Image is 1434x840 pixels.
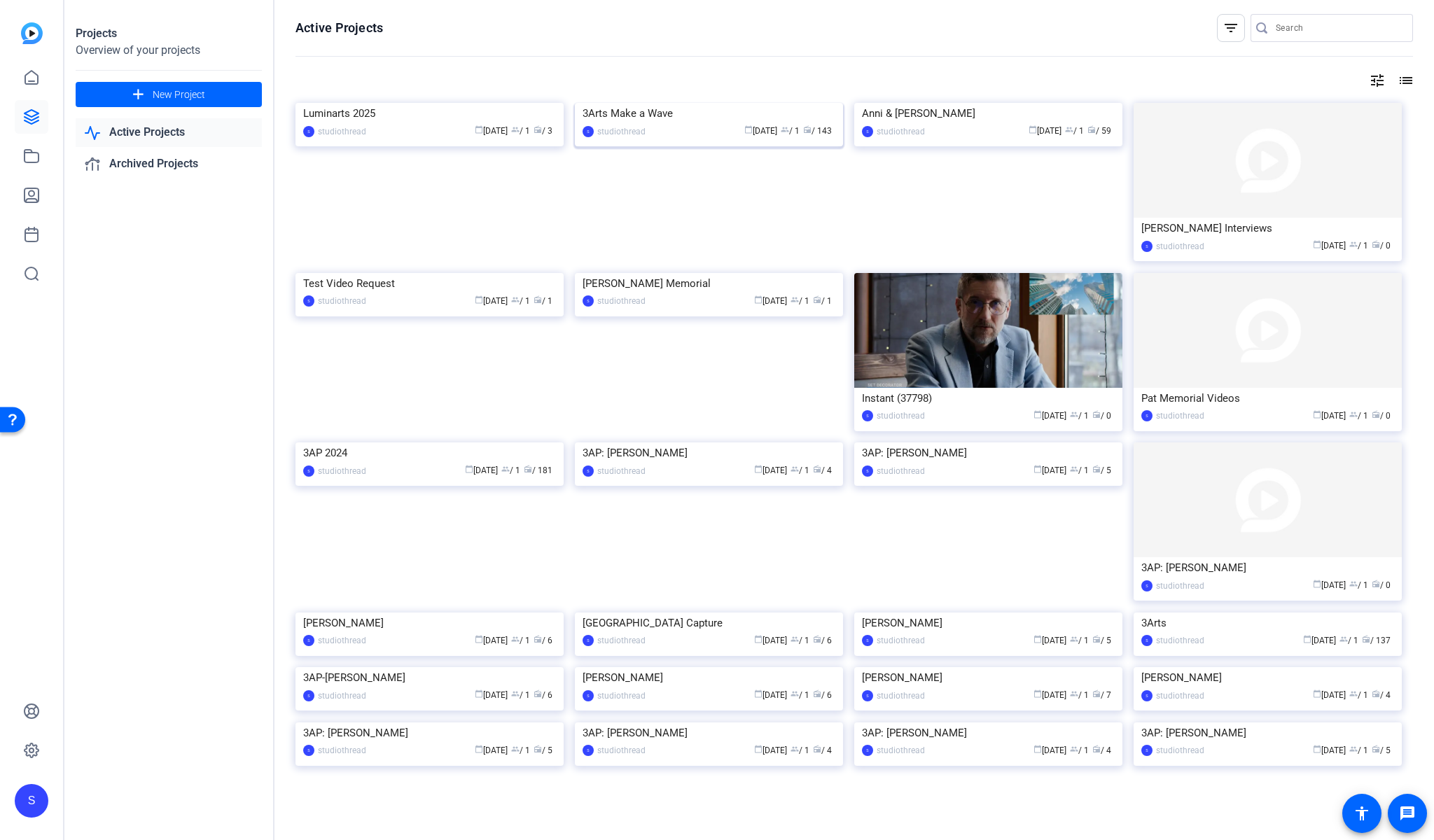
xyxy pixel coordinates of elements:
[1033,689,1042,698] span: calendar_today
[1087,125,1096,134] span: radio
[1141,722,1394,743] div: 3AP: [PERSON_NAME]
[303,103,556,124] div: Luminarts 2025
[583,722,835,743] div: 3AP: [PERSON_NAME]
[534,125,542,134] span: radio
[534,126,552,136] span: / 3
[1141,635,1153,646] div: S
[318,689,366,703] div: studiothread
[877,464,925,478] div: studiothread
[754,745,787,755] span: [DATE]
[21,22,43,44] img: blue-gradient.svg
[475,690,508,700] span: [DATE]
[1353,805,1370,822] mat-icon: accessibility
[1070,745,1089,755] span: / 1
[303,126,314,137] div: S
[1070,410,1078,419] span: group
[791,745,809,755] span: / 1
[1372,580,1391,590] span: / 0
[862,722,1115,743] div: 3AP: [PERSON_NAME]
[813,295,821,304] span: radio
[511,635,520,643] span: group
[303,667,556,688] div: 3AP-[PERSON_NAME]
[303,295,314,307] div: S
[781,126,800,136] span: / 1
[597,633,646,647] div: studiothread
[524,465,532,473] span: radio
[318,125,366,139] div: studiothread
[597,743,646,757] div: studiothread
[754,689,763,698] span: calendar_today
[1033,745,1066,755] span: [DATE]
[583,273,835,294] div: [PERSON_NAME] Memorial
[465,465,473,473] span: calendar_today
[1141,580,1153,591] div: S
[1033,745,1042,753] span: calendar_today
[1349,690,1368,700] span: / 1
[1092,689,1101,698] span: radio
[1065,126,1084,136] span: / 1
[813,745,821,753] span: radio
[1372,745,1380,753] span: radio
[1029,125,1037,134] span: calendar_today
[583,612,835,633] div: [GEOGRAPHIC_DATA] Capture
[744,126,777,136] span: [DATE]
[1372,580,1380,588] span: radio
[501,465,510,473] span: group
[1349,240,1358,248] span: group
[862,103,1115,124] div: Anni & [PERSON_NAME]
[1303,635,1311,643] span: calendar_today
[862,126,873,137] div: S
[534,296,552,306] span: / 1
[475,636,508,645] span: [DATE]
[597,689,646,703] div: studiothread
[583,690,594,701] div: S
[303,635,314,646] div: S
[862,690,873,701] div: S
[1092,465,1111,475] span: / 5
[1033,410,1042,419] span: calendar_today
[791,689,799,698] span: group
[754,296,787,306] span: [DATE]
[877,409,925,423] div: studiothread
[1029,126,1061,136] span: [DATE]
[534,745,552,755] span: / 5
[1070,745,1078,753] span: group
[1339,635,1348,643] span: group
[1349,745,1358,753] span: group
[1349,411,1368,421] span: / 1
[1362,635,1370,643] span: radio
[791,745,799,753] span: group
[791,690,809,700] span: / 1
[534,635,542,643] span: radio
[475,126,508,136] span: [DATE]
[534,636,552,645] span: / 6
[318,464,366,478] div: studiothread
[1372,745,1391,755] span: / 5
[511,636,530,645] span: / 1
[1033,465,1042,473] span: calendar_today
[303,690,314,701] div: S
[318,743,366,757] div: studiothread
[1156,743,1204,757] div: studiothread
[597,294,646,308] div: studiothread
[1362,636,1391,645] span: / 137
[877,743,925,757] div: studiothread
[1092,411,1111,421] span: / 0
[1141,690,1153,701] div: S
[465,465,498,475] span: [DATE]
[1372,690,1391,700] span: / 4
[754,465,763,473] span: calendar_today
[511,126,530,136] span: / 1
[1396,72,1413,89] mat-icon: list
[1313,690,1346,700] span: [DATE]
[1313,689,1321,698] span: calendar_today
[1141,410,1153,421] div: S
[583,442,835,463] div: 3AP: [PERSON_NAME]
[813,745,832,755] span: / 4
[583,745,594,756] div: S
[862,442,1115,463] div: 3AP: [PERSON_NAME]
[1313,745,1346,755] span: [DATE]
[877,125,925,139] div: studiothread
[534,295,542,304] span: radio
[1313,240,1321,248] span: calendar_today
